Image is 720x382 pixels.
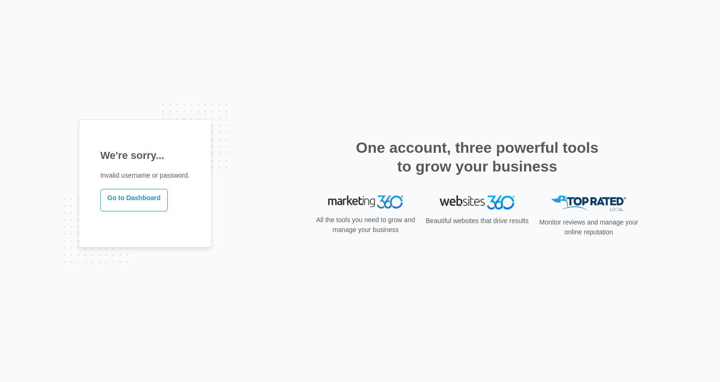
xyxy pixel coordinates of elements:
[100,148,190,163] h1: We're sorry...
[353,138,601,176] h2: One account, three powerful tools to grow your business
[313,215,418,235] p: All the tools you need to grow and manage your business
[100,189,168,211] a: Go to Dashboard
[425,216,530,226] p: Beautiful websites that drive results
[100,171,190,180] p: Invalid username or password.
[551,195,626,211] img: Top Rated Local
[328,195,403,209] img: Marketing 360
[536,217,641,237] p: Monitor reviews and manage your online reputation
[440,195,515,209] img: Websites 360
